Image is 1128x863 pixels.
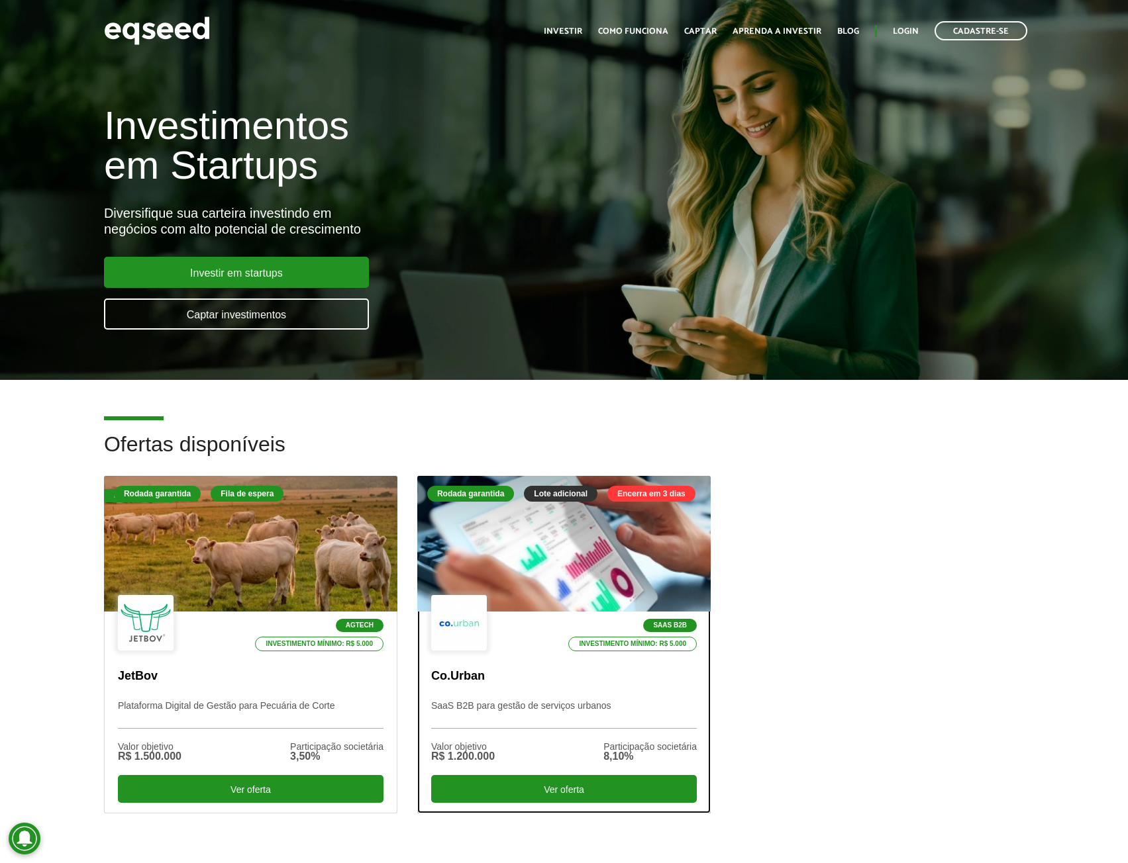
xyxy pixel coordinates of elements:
[603,751,697,762] div: 8,10%
[837,27,859,36] a: Blog
[733,27,821,36] a: Aprenda a investir
[568,637,697,651] p: Investimento mínimo: R$ 5.000
[524,486,597,502] div: Lote adicional
[104,489,178,502] div: Fila de espera
[290,742,384,751] div: Participação societária
[431,751,495,762] div: R$ 1.200.000
[607,486,695,502] div: Encerra em 3 dias
[431,775,697,803] div: Ver oferta
[114,486,201,502] div: Rodada garantida
[118,742,181,751] div: Valor objetivo
[431,700,697,729] p: SaaS B2B para gestão de serviços urbanos
[935,21,1027,40] a: Cadastre-se
[684,27,717,36] a: Captar
[118,700,384,729] p: Plataforma Digital de Gestão para Pecuária de Corte
[104,298,369,330] a: Captar investimentos
[427,486,514,502] div: Rodada garantida
[290,751,384,762] div: 3,50%
[104,106,648,185] h1: Investimentos em Startups
[544,27,582,36] a: Investir
[336,619,384,632] p: Agtech
[104,433,1024,476] h2: Ofertas disponíveis
[104,205,648,237] div: Diversifique sua carteira investindo em negócios com alto potencial de crescimento
[643,619,697,632] p: SaaS B2B
[104,476,397,813] a: Fila de espera Rodada garantida Fila de espera Agtech Investimento mínimo: R$ 5.000 JetBov Plataf...
[598,27,668,36] a: Como funciona
[603,742,697,751] div: Participação societária
[104,13,210,48] img: EqSeed
[118,751,181,762] div: R$ 1.500.000
[431,669,697,684] p: Co.Urban
[417,476,711,813] a: Rodada garantida Lote adicional Encerra em 3 dias SaaS B2B Investimento mínimo: R$ 5.000 Co.Urban...
[118,775,384,803] div: Ver oferta
[118,669,384,684] p: JetBov
[255,637,384,651] p: Investimento mínimo: R$ 5.000
[211,486,283,502] div: Fila de espera
[104,257,369,288] a: Investir em startups
[431,742,495,751] div: Valor objetivo
[893,27,919,36] a: Login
